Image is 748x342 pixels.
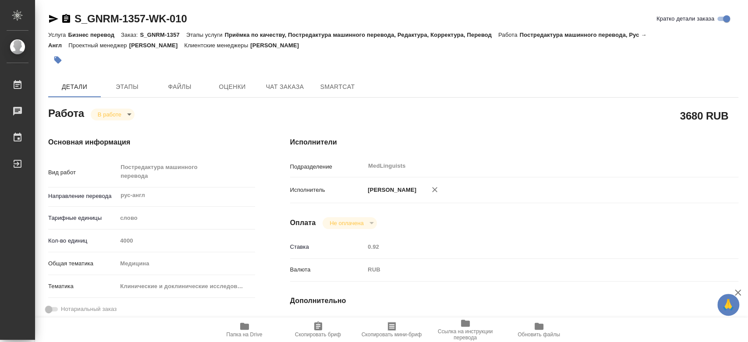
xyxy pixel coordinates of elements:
[140,32,186,38] p: S_GNRM-1357
[68,32,121,38] p: Бизнес перевод
[425,180,444,199] button: Удалить исполнителя
[208,317,281,342] button: Папка на Drive
[48,168,117,177] p: Вид работ
[316,81,358,92] span: SmartCat
[264,81,306,92] span: Чат заказа
[290,162,365,171] p: Подразделение
[117,211,255,226] div: слово
[48,192,117,201] p: Направление перевода
[362,331,422,338] span: Скопировать мини-бриф
[91,109,135,120] div: В работе
[290,218,316,228] h4: Оплата
[186,32,225,38] p: Этапы услуги
[290,186,365,194] p: Исполнитель
[129,42,184,49] p: [PERSON_NAME]
[53,81,96,92] span: Детали
[502,317,576,342] button: Обновить файлы
[281,317,355,342] button: Скопировать бриф
[48,214,117,222] p: Тарифные единицы
[429,317,502,342] button: Ссылка на инструкции перевода
[48,236,117,245] p: Кол-во единиц
[48,14,59,24] button: Скопировать ссылку для ЯМессенджера
[48,137,255,148] h4: Основная информация
[117,234,255,247] input: Пустое поле
[68,42,129,49] p: Проектный менеджер
[355,317,429,342] button: Скопировать мини-бриф
[365,186,416,194] p: [PERSON_NAME]
[48,282,117,291] p: Тематика
[48,259,117,268] p: Общая тематика
[680,108,728,123] h2: 3680 RUB
[106,81,148,92] span: Этапы
[290,137,738,148] h4: Исполнители
[74,13,187,25] a: S_GNRM-1357-WK-010
[717,294,739,316] button: 🙏
[721,296,736,314] span: 🙏
[365,262,701,277] div: RUB
[117,279,255,294] div: Клинические и доклинические исследования
[225,32,498,38] p: Приёмка по качеству, Постредактура машинного перевода, Редактура, Корректура, Перевод
[518,331,560,338] span: Обновить файлы
[121,32,140,38] p: Заказ:
[290,265,365,274] p: Валюта
[365,240,701,253] input: Пустое поле
[48,32,68,38] p: Услуга
[61,14,71,24] button: Скопировать ссылку
[227,331,262,338] span: Папка на Drive
[434,328,497,341] span: Ссылка на инструкции перевода
[48,105,84,120] h2: Работа
[159,81,201,92] span: Файлы
[656,14,714,23] span: Кратко детали заказа
[290,243,365,251] p: Ставка
[295,331,341,338] span: Скопировать бриф
[323,217,376,229] div: В работе
[250,42,305,49] p: [PERSON_NAME]
[327,219,366,227] button: Не оплачена
[498,32,520,38] p: Работа
[48,50,67,70] button: Добавить тэг
[117,256,255,271] div: Медицина
[290,296,738,306] h4: Дополнительно
[211,81,253,92] span: Оценки
[184,42,251,49] p: Клиентские менеджеры
[61,305,117,314] span: Нотариальный заказ
[95,111,124,118] button: В работе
